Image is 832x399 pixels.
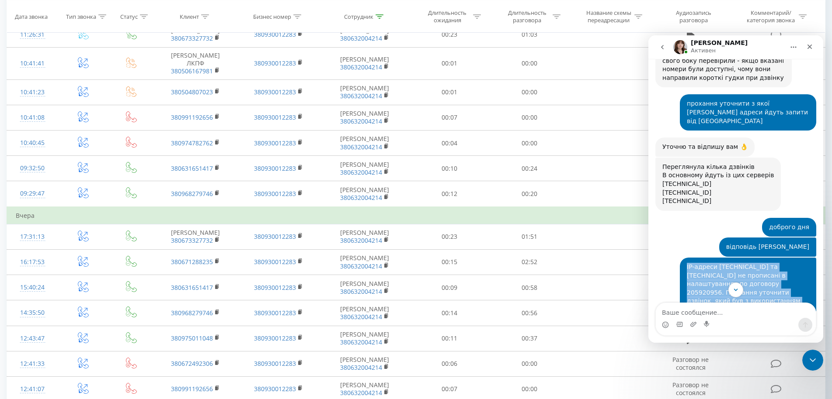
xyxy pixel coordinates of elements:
a: 380930012283 [254,30,296,38]
iframe: Intercom live chat [802,350,823,371]
a: 380975011048 [171,334,213,342]
a: 380974782762 [171,139,213,147]
a: 380632004214 [340,63,382,71]
div: Дата звонка [15,13,48,20]
td: 00:37 [489,326,569,351]
td: [PERSON_NAME] [320,181,410,207]
td: Вчера [7,207,825,224]
td: 00:56 [489,300,569,326]
a: 380930012283 [254,88,296,96]
a: 380968279746 [171,309,213,317]
td: [PERSON_NAME] [154,22,237,47]
a: 380632004214 [340,389,382,397]
div: Название схемы переадресации [585,9,632,24]
a: 380632004214 [340,117,382,125]
div: Клиент [180,13,199,20]
div: Длительность разговора [504,9,550,24]
td: 00:01 [410,79,490,105]
div: 15:40:24 [16,279,49,296]
a: 380930012283 [254,258,296,266]
a: 380671288235 [171,258,213,266]
td: [PERSON_NAME] [154,224,237,249]
a: 380930012283 [254,232,296,241]
a: 380632004214 [340,338,382,346]
td: [PERSON_NAME] ЛКПФ [154,48,237,80]
div: Аудиозапись разговора [665,9,722,24]
td: [PERSON_NAME] [320,22,410,47]
a: 380930012283 [254,189,296,198]
a: 380632004214 [340,92,382,100]
div: 16:17:53 [16,254,49,271]
a: 380930012283 [254,334,296,342]
div: Сотрудник [344,13,373,20]
div: Статус [120,13,138,20]
a: 380930012283 [254,139,296,147]
td: 00:20 [489,181,569,207]
a: 380631651417 [171,164,213,172]
a: 380632004214 [340,313,382,321]
a: 380632004214 [340,262,382,270]
a: 380632004214 [340,363,382,371]
a: 380632004214 [340,287,382,296]
a: 380968279746 [171,189,213,198]
td: 00:15 [410,249,490,275]
div: 12:41:33 [16,355,49,372]
a: 380632004214 [340,168,382,176]
td: [PERSON_NAME] [320,351,410,376]
div: Комментарий/категория звонка [745,9,797,24]
a: 380631651417 [171,283,213,292]
a: 380930012283 [254,59,296,67]
td: 00:23 [410,224,490,249]
div: 17:31:13 [16,228,49,245]
td: [PERSON_NAME] [320,105,410,130]
a: 380930012283 [254,164,296,172]
td: 00:24 [489,156,569,181]
div: 09:32:50 [16,160,49,177]
a: 380506167981 [171,67,213,75]
td: [PERSON_NAME] [320,79,410,105]
td: 00:58 [489,275,569,300]
td: [PERSON_NAME] [320,48,410,80]
td: [PERSON_NAME] [320,249,410,275]
td: [PERSON_NAME] [320,131,410,156]
td: 00:00 [489,351,569,376]
a: 380672492306 [171,359,213,368]
div: 14:35:50 [16,304,49,321]
td: 00:12 [410,181,490,207]
td: 00:07 [410,105,490,130]
div: Тип звонка [66,13,96,20]
td: 00:01 [410,48,490,80]
td: 00:11 [410,326,490,351]
td: 00:00 [489,131,569,156]
td: 02:52 [489,249,569,275]
div: 10:41:08 [16,109,49,126]
td: 00:10 [410,156,490,181]
div: 09:29:47 [16,185,49,202]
